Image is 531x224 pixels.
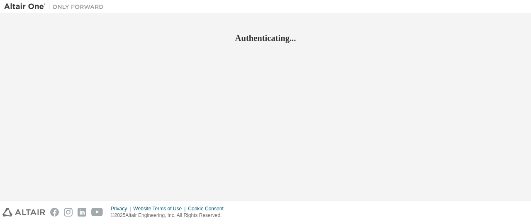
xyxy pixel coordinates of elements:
div: Cookie Consent [188,205,228,212]
h2: Authenticating... [4,33,527,43]
img: altair_logo.svg [2,208,45,217]
div: Privacy [111,205,133,212]
img: linkedin.svg [78,208,86,217]
img: youtube.svg [91,208,103,217]
div: Website Terms of Use [133,205,188,212]
img: Altair One [4,2,108,11]
img: instagram.svg [64,208,73,217]
p: © 2025 Altair Engineering, Inc. All Rights Reserved. [111,212,229,219]
img: facebook.svg [50,208,59,217]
